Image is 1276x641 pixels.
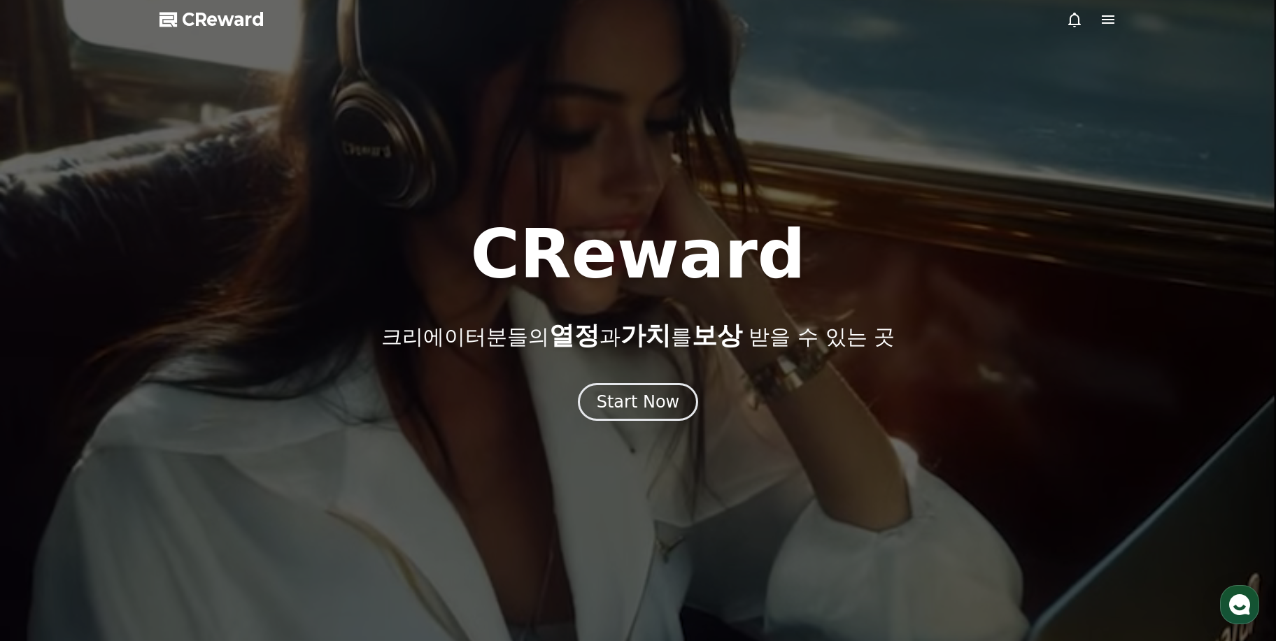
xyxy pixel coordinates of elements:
[381,322,895,350] p: 크리에이터분들의 과 를 받을 수 있는 곳
[4,443,92,478] a: 홈
[44,464,52,475] span: 홈
[578,383,699,421] button: Start Now
[159,8,264,31] a: CReward
[578,397,699,410] a: Start Now
[92,443,180,478] a: 대화
[621,321,671,350] span: 가치
[128,465,145,476] span: 대화
[692,321,742,350] span: 보상
[182,8,264,31] span: CReward
[470,221,805,288] h1: CReward
[597,391,680,413] div: Start Now
[216,464,233,475] span: 설정
[180,443,269,478] a: 설정
[549,321,600,350] span: 열정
